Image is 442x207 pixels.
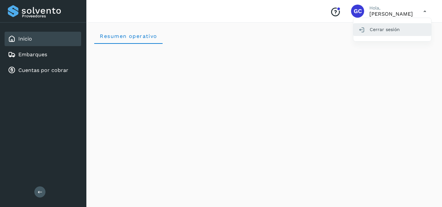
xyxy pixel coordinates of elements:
div: Inicio [5,32,81,46]
div: Cerrar sesión [353,23,431,36]
a: Cuentas por cobrar [18,67,68,73]
div: Embarques [5,47,81,62]
a: Inicio [18,36,32,42]
p: Proveedores [22,14,79,18]
a: Embarques [18,51,47,58]
div: Cuentas por cobrar [5,63,81,78]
